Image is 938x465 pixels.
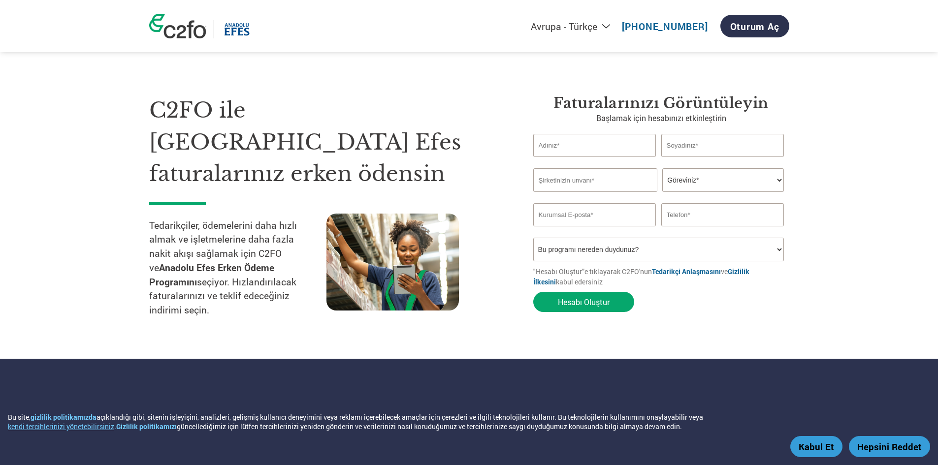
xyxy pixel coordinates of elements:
[661,158,784,164] div: Invalid last name or last name is too long
[149,403,457,422] h3: Programın işleyiş şekli
[720,15,789,37] a: Oturum Aç
[533,203,656,226] input: Invalid Email format
[533,134,656,157] input: Adınız*
[849,436,930,457] button: Hepsini Reddet
[31,412,97,422] a: gizlilik politikamızda
[533,292,634,312] button: Hesabı Oluştur
[661,203,784,226] input: Telefon*
[149,14,206,38] img: c2fo logo
[326,214,459,310] img: supply chain worker
[661,134,784,157] input: Soyadınız*
[149,261,274,288] strong: Anadolu Efes Erken Ödeme Programını
[533,158,656,164] div: Invalid first name or first name is too long
[222,20,252,38] img: Anadolu Efes
[661,227,784,234] div: Inavlid Phone Number
[116,422,177,431] a: Gizlilik politikamızı
[533,267,749,286] a: Gizlilik İlkesini
[790,436,842,457] button: Kabul Et
[533,193,784,199] div: Invalid company name or company name is too long
[622,20,708,32] a: ​[PHONE_NUMBER]
[8,422,114,431] button: kendi tercihlerinizi yönetebilirsiniz
[662,168,784,192] select: Title/Role
[533,266,789,287] p: "Hesabı Oluştur”e tıklayarak C2FO'nun ve kabul edersiniz
[533,227,656,234] div: Inavlid Email Address
[149,94,504,190] h1: C2FO ile [GEOGRAPHIC_DATA] Efes faturalarınız erken ödensin
[533,168,657,192] input: Şirketinizin unvanı*
[533,94,789,112] h3: Faturalarınızı görüntüleyin
[149,218,326,318] p: Tedarikçiler, ödemelerini daha hızlı almak ve işletmelerine daha fazla nakit akışı sağlamak için ...
[8,412,802,431] div: Bu site, açıklandığı gibi, sitenin işleyişini, analizleri, gelişmiş kullanıcı deneyimini veya rek...
[533,112,789,124] p: Başlamak için hesabınızı etkinleştirin
[652,267,721,276] a: Tedarikçi Anlaşmasını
